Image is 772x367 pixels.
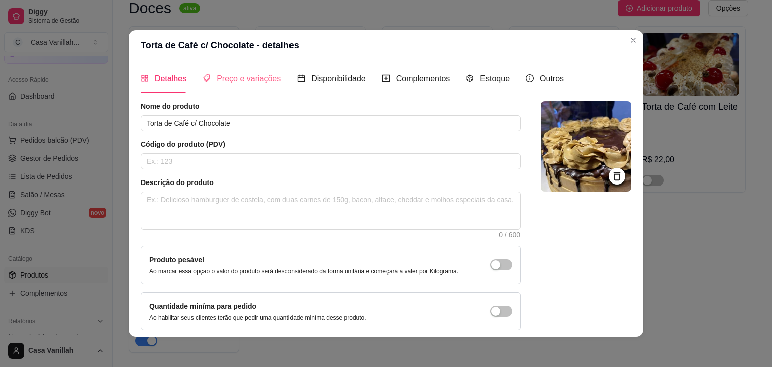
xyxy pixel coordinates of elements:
[540,74,564,83] span: Outros
[311,74,366,83] span: Disponibilidade
[141,74,149,82] span: appstore
[129,30,643,60] header: Torta de Café c/ Chocolate - detalhes
[141,115,521,131] input: Ex.: Hamburguer de costela
[541,101,631,192] img: logo da loja
[141,101,521,111] article: Nome do produto
[382,74,390,82] span: plus-square
[141,177,521,188] article: Descrição do produto
[203,74,211,82] span: tags
[526,74,534,82] span: info-circle
[396,74,450,83] span: Complementos
[149,267,458,276] p: Ao marcar essa opção o valor do produto será desconsiderado da forma unitária e começará a valer ...
[297,74,305,82] span: calendar
[155,74,186,83] span: Detalhes
[149,302,256,310] label: Quantidade miníma para pedido
[466,74,474,82] span: code-sandbox
[149,314,366,322] p: Ao habilitar seus clientes terão que pedir uma quantidade miníma desse produto.
[141,153,521,169] input: Ex.: 123
[141,139,521,149] article: Código do produto (PDV)
[625,32,641,48] button: Close
[480,74,510,83] span: Estoque
[149,256,204,264] label: Produto pesável
[217,74,281,83] span: Preço e variações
